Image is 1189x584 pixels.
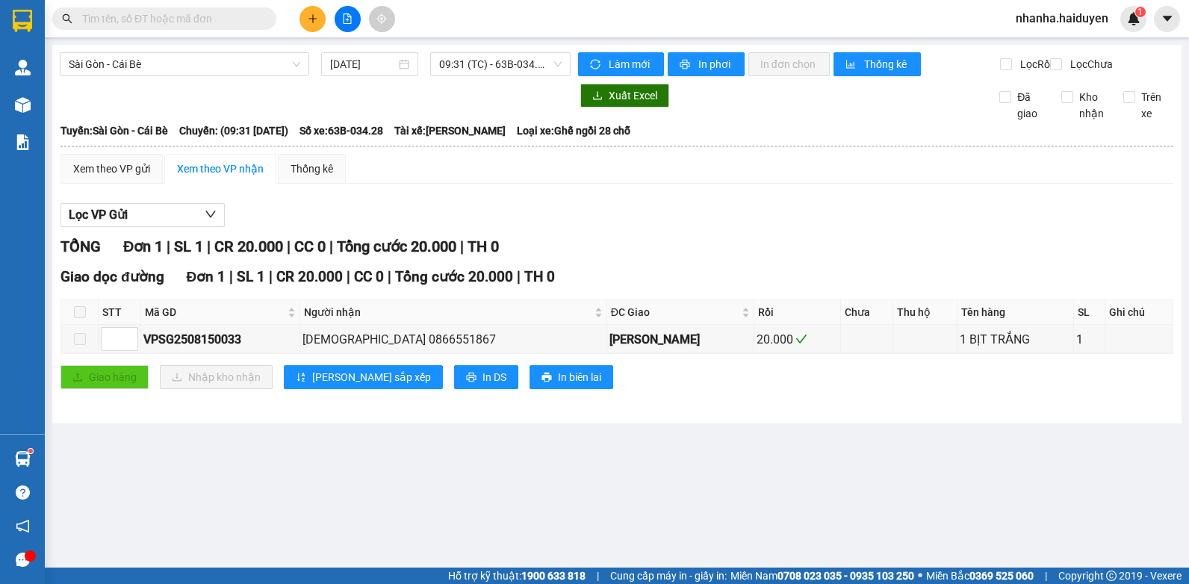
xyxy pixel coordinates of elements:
th: Rồi [754,300,841,325]
span: file-add [342,13,353,24]
span: Số xe: 63B-034.28 [299,122,383,139]
button: bar-chartThống kê [833,52,921,76]
span: | [269,268,273,285]
b: Tuyến: Sài Gòn - Cái Bè [60,125,168,137]
img: warehouse-icon [15,451,31,467]
span: Lọc Chưa [1064,56,1115,72]
span: sync [590,59,603,71]
strong: 0369 525 060 [969,570,1034,582]
img: icon-new-feature [1127,12,1140,25]
span: TỔNG [60,237,101,255]
span: copyright [1106,571,1117,581]
span: CC 0 [294,237,326,255]
span: Miền Bắc [926,568,1034,584]
button: aim [369,6,395,32]
span: caret-down [1161,12,1174,25]
span: Đơn 1 [123,237,163,255]
div: 1 BỊT TRẮNG [960,330,1071,349]
th: Chưa [841,300,892,325]
span: Mã GD [145,304,285,320]
span: Lọc VP Gửi [69,205,128,224]
span: plus [308,13,318,24]
span: | [229,268,233,285]
input: 15/08/2025 [330,56,396,72]
span: Xuất Excel [609,87,657,104]
button: printerIn biên lai [530,365,613,389]
sup: 1 [1135,7,1146,17]
span: | [287,237,291,255]
th: Ghi chú [1105,300,1173,325]
span: | [207,237,211,255]
span: In phơi [698,56,733,72]
span: aim [376,13,387,24]
span: printer [466,372,476,384]
span: Đã giao [1011,89,1050,122]
button: file-add [335,6,361,32]
img: logo-vxr [13,10,32,32]
div: VPSG2508150033 [143,330,297,349]
span: Sài Gòn - Cái Bè [69,53,300,75]
button: In đơn chọn [748,52,830,76]
span: bar-chart [845,59,858,71]
button: plus [299,6,326,32]
span: Hỗ trợ kỹ thuật: [448,568,586,584]
button: Lọc VP Gửi [60,203,225,227]
div: 1 [1076,330,1102,349]
span: message [16,553,30,567]
th: Tên hàng [957,300,1074,325]
button: downloadNhập kho nhận [160,365,273,389]
span: | [167,237,170,255]
span: Làm mới [609,56,652,72]
span: Tổng cước 20.000 [395,268,513,285]
span: | [1045,568,1047,584]
div: Xem theo VP nhận [177,161,264,177]
button: printerIn DS [454,365,518,389]
strong: 0708 023 035 - 0935 103 250 [777,570,914,582]
span: | [460,237,464,255]
div: Xem theo VP gửi [73,161,150,177]
img: warehouse-icon [15,60,31,75]
span: Chuyến: (09:31 [DATE]) [179,122,288,139]
div: [DEMOGRAPHIC_DATA] 0866551867 [302,330,604,349]
span: notification [16,519,30,533]
span: SL 1 [237,268,265,285]
span: download [592,90,603,102]
th: SL [1074,300,1105,325]
span: TH 0 [468,237,499,255]
button: caret-down [1154,6,1180,32]
img: solution-icon [15,134,31,150]
span: TH 0 [524,268,555,285]
span: ĐC Giao [611,304,739,320]
span: check [795,333,807,345]
span: 1 [1137,7,1143,17]
span: question-circle [16,485,30,500]
div: [PERSON_NAME] [609,330,752,349]
span: Miền Nam [730,568,914,584]
button: downloadXuất Excel [580,84,669,108]
button: sort-ascending[PERSON_NAME] sắp xếp [284,365,443,389]
span: [PERSON_NAME] sắp xếp [312,369,431,385]
span: Giao dọc đường [60,268,164,285]
span: nhanha.haiduyen [1004,9,1120,28]
span: Thống kê [864,56,909,72]
span: Tổng cước 20.000 [337,237,456,255]
span: 09:31 (TC) - 63B-034.28 [439,53,562,75]
span: Người nhận [304,304,592,320]
button: uploadGiao hàng [60,365,149,389]
div: Thống kê [291,161,333,177]
span: Trên xe [1135,89,1174,122]
td: VPSG2508150033 [141,325,300,354]
span: Loại xe: Ghế ngồi 28 chỗ [517,122,630,139]
sup: 1 [28,449,33,453]
span: | [388,268,391,285]
span: Cung cấp máy in - giấy in: [610,568,727,584]
span: printer [680,59,692,71]
span: | [329,237,333,255]
span: search [62,13,72,24]
span: In DS [482,369,506,385]
span: Kho nhận [1073,89,1112,122]
button: printerIn phơi [668,52,745,76]
th: Thu hộ [893,300,957,325]
span: CC 0 [354,268,384,285]
span: CR 20.000 [276,268,343,285]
